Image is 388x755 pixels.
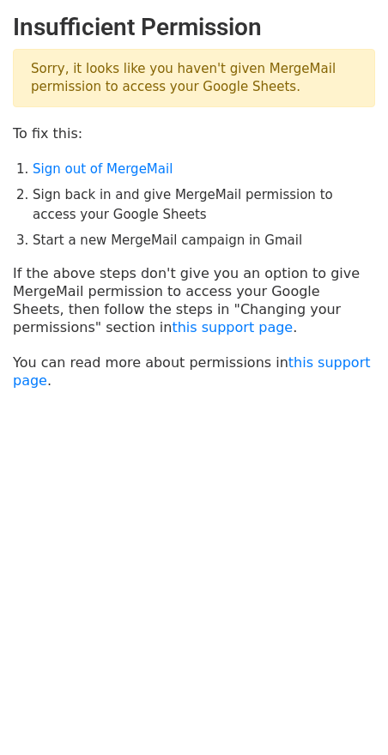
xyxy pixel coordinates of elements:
[13,124,375,142] p: To fix this:
[13,353,375,390] p: You can read more about permissions in .
[172,319,293,335] a: this support page
[33,231,375,251] li: Start a new MergeMail campaign in Gmail
[13,13,375,42] h2: Insufficient Permission
[13,49,375,107] p: Sorry, it looks like you haven't given MergeMail permission to access your Google Sheets.
[33,185,375,224] li: Sign back in and give MergeMail permission to access your Google Sheets
[13,354,371,389] a: this support page
[13,264,375,336] p: If the above steps don't give you an option to give MergeMail permission to access your Google Sh...
[33,161,173,177] a: Sign out of MergeMail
